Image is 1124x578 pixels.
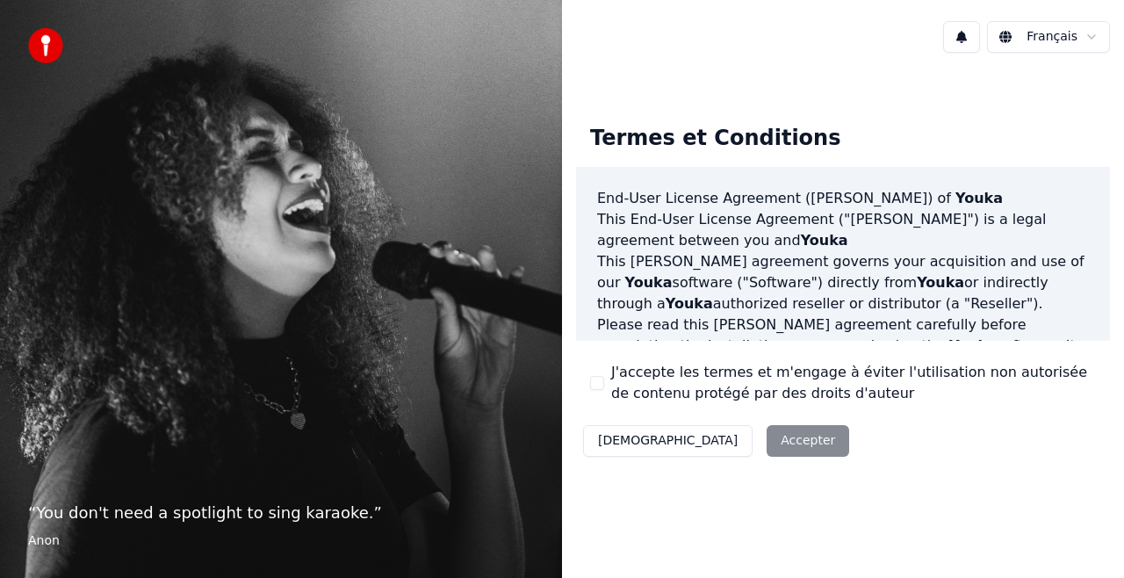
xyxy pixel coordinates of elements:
[597,314,1089,399] p: Please read this [PERSON_NAME] agreement carefully before completing the installation process and...
[611,362,1096,404] label: J'accepte les termes et m'engage à éviter l'utilisation non autorisée de contenu protégé par des ...
[666,295,713,312] span: Youka
[28,28,63,63] img: youka
[576,111,854,167] div: Termes et Conditions
[917,274,964,291] span: Youka
[583,425,753,457] button: [DEMOGRAPHIC_DATA]
[597,251,1089,314] p: This [PERSON_NAME] agreement governs your acquisition and use of our software ("Software") direct...
[28,532,534,550] footer: Anon
[625,274,673,291] span: Youka
[28,501,534,525] p: “ You don't need a spotlight to sing karaoke. ”
[955,190,1003,206] span: Youka
[597,188,1089,209] h3: End-User License Agreement ([PERSON_NAME]) of
[801,232,848,249] span: Youka
[949,337,997,354] span: Youka
[597,209,1089,251] p: This End-User License Agreement ("[PERSON_NAME]") is a legal agreement between you and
